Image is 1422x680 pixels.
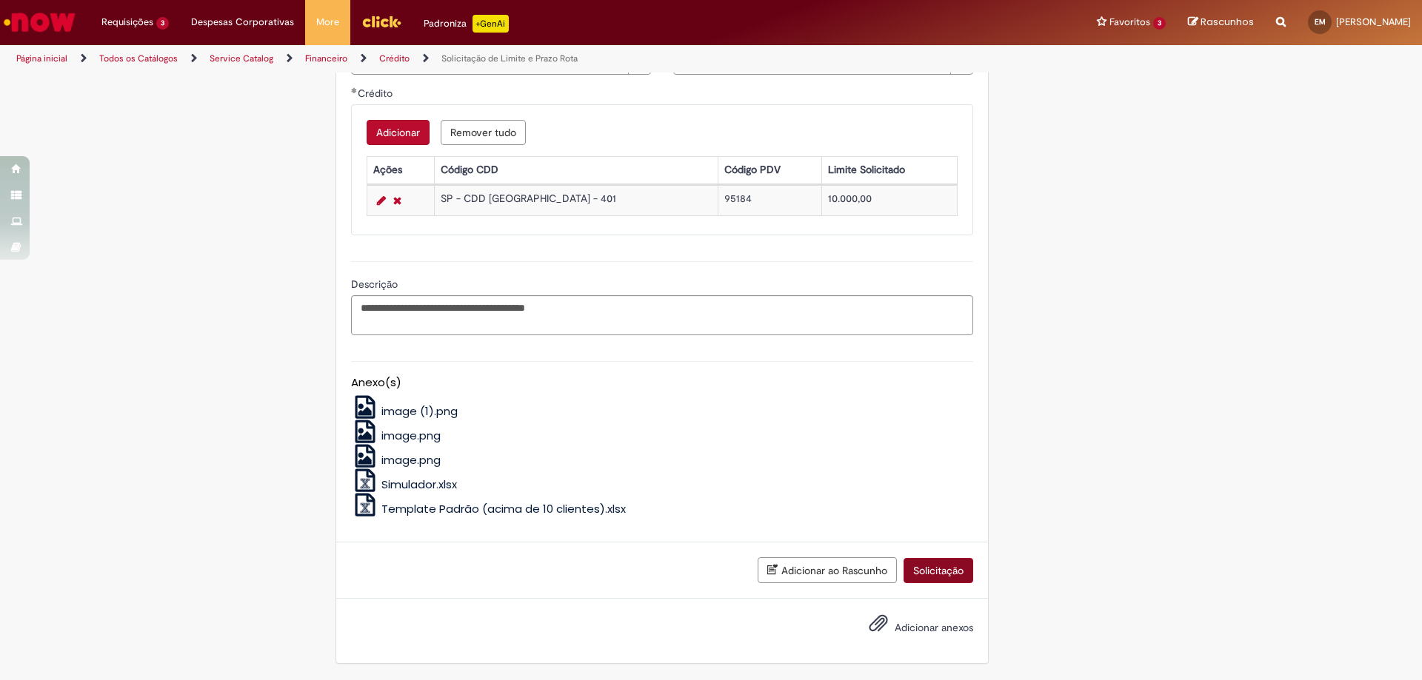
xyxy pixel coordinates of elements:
td: SP - CDD [GEOGRAPHIC_DATA] - 401 [434,185,718,215]
button: Solicitação [904,558,973,583]
span: image.png [381,428,441,443]
th: Ações [367,156,434,184]
span: Template Padrão (acima de 10 clientes).xlsx [381,501,626,516]
span: Rascunhos [1201,15,1254,29]
span: Obrigatório Preenchido [351,87,358,93]
p: +GenAi [473,15,509,33]
span: Simulador.xlsx [381,477,457,492]
span: [PERSON_NAME] [1336,16,1411,28]
span: image.png [381,452,441,468]
img: ServiceNow [1,7,78,37]
a: Service Catalog [210,53,273,64]
a: image.png [351,428,441,443]
ul: Trilhas de página [11,45,937,73]
a: image (1).png [351,403,458,419]
span: image (1).png [381,403,458,419]
span: Requisições [101,15,153,30]
span: Adicionar anexos [895,622,973,635]
textarea: Descrição [351,295,973,335]
a: Simulador.xlsx [351,477,458,492]
th: Código CDD [434,156,718,184]
span: 3 [1153,17,1166,30]
img: click_logo_yellow_360x200.png [361,10,401,33]
a: Financeiro [305,53,347,64]
button: Remove all rows for Crédito [441,120,526,145]
a: Crédito [379,53,410,64]
span: More [316,15,339,30]
h5: Anexo(s) [351,377,973,389]
a: Todos os Catálogos [99,53,178,64]
span: 3 [156,17,169,30]
a: Página inicial [16,53,67,64]
td: 10.000,00 [822,185,958,215]
a: Solicitação de Limite e Prazo Rota [441,53,578,64]
button: Add a row for Crédito [367,120,430,145]
a: Rascunhos [1188,16,1254,30]
a: Editar Linha 1 [373,192,390,209]
a: Template Padrão (acima de 10 clientes).xlsx [351,501,627,516]
a: Remover linha 1 [390,192,405,209]
span: Favoritos [1109,15,1150,30]
button: Adicionar ao Rascunho [758,557,897,583]
span: Crédito [358,87,395,100]
span: EM [1315,17,1326,27]
th: Limite Solicitado [822,156,958,184]
span: Despesas Corporativas [191,15,294,30]
th: Código PDV [718,156,821,184]
button: Adicionar anexos [865,610,892,644]
td: 95184 [718,185,821,215]
span: Descrição [351,277,401,291]
div: Padroniza [424,15,509,33]
a: image.png [351,452,441,468]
